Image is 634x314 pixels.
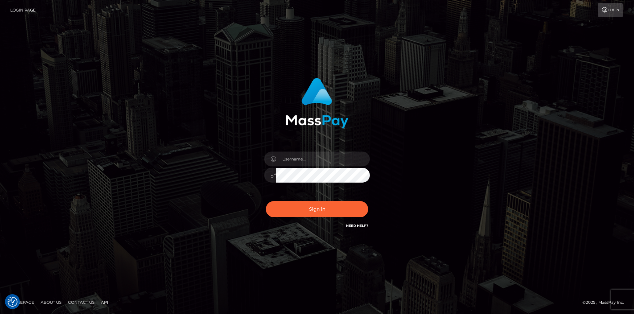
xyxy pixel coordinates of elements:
[346,224,368,228] a: Need Help?
[10,3,36,17] a: Login Page
[8,297,18,307] img: Revisit consent button
[7,297,37,307] a: Homepage
[266,201,368,217] button: Sign in
[582,299,629,306] div: © 2025 , MassPay Inc.
[98,297,111,307] a: API
[38,297,64,307] a: About Us
[8,297,18,307] button: Consent Preferences
[598,3,623,17] a: Login
[276,152,370,166] input: Username...
[65,297,97,307] a: Contact Us
[286,78,348,128] img: MassPay Login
